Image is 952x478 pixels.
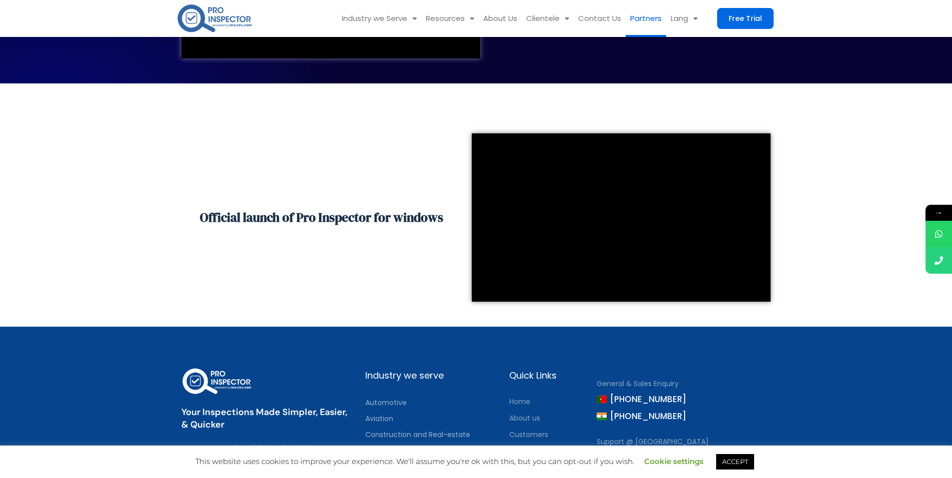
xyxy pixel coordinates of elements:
a: Home [509,395,587,409]
div: Industry we serve [365,367,500,385]
span: About us [509,411,540,425]
a: Free Trial [717,8,774,29]
iframe: Official launch of Pro-inspector for Windows [472,133,771,302]
a: Contacts [509,444,587,458]
h5: Official launch of Pro Inspector for windows [181,210,462,225]
span: Contacts [509,444,542,458]
span: [PHONE_NUMBER] [597,391,686,408]
span: General & Sales Enquiry [597,377,679,391]
span: Customers [509,428,548,442]
a: Customers [509,428,587,442]
a: About us [509,411,587,425]
a: Your Inspections Made Simpler, Easier, & Quicker [181,406,347,431]
a: Aviation [365,411,500,427]
span: Free Trial [729,15,762,22]
span: Home [509,395,530,409]
a: Facility Management [365,443,500,459]
a: Construction and Real-estate [365,427,500,443]
img: pro-inspector-logo-white [181,367,253,396]
a: Automotive [365,395,500,411]
span: This website uses cookies to improve your experience. We'll assume you're ok with this, but you c... [195,457,757,466]
span: [PHONE_NUMBER] [597,408,686,425]
a: ACCEPT [716,454,754,470]
div: Quick Links [509,367,587,385]
img: pro-inspector-logo [176,2,253,34]
span: Support @ [GEOGRAPHIC_DATA] [597,435,709,449]
span: → [926,205,952,221]
a: Cookie settings [644,457,704,466]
